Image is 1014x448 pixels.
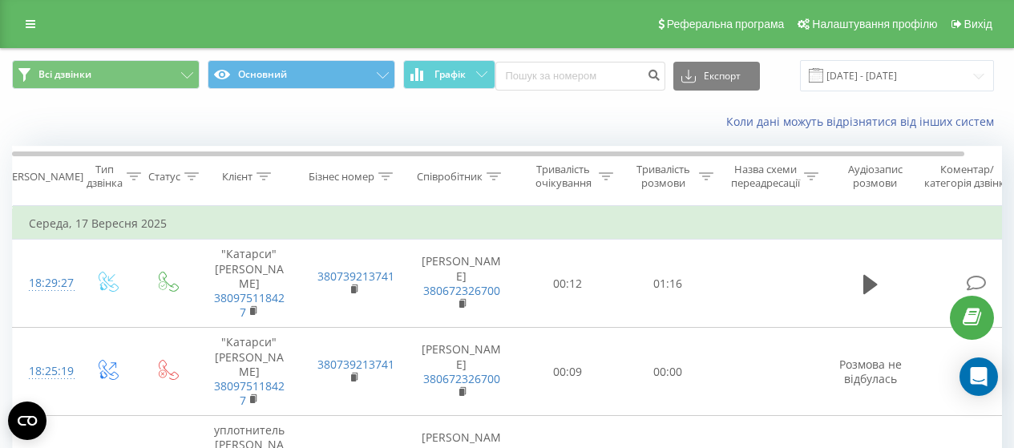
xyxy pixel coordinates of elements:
[417,170,483,184] div: Співробітник
[317,357,394,372] a: 380739213741
[618,240,718,328] td: 01:16
[434,69,466,80] span: Графік
[618,328,718,416] td: 00:00
[214,378,285,408] a: 380975118427
[197,240,301,328] td: "Катарси" [PERSON_NAME]
[667,18,785,30] span: Реферальна програма
[726,114,1002,129] a: Коли дані можуть відрізнятися вiд інших систем
[12,60,200,89] button: Всі дзвінки
[29,356,61,387] div: 18:25:19
[214,290,285,320] a: 380975118427
[29,268,61,299] div: 18:29:27
[423,371,500,386] a: 380672326700
[959,357,998,396] div: Open Intercom Messenger
[197,328,301,416] td: "Катарси" [PERSON_NAME]
[731,163,800,190] div: Назва схеми переадресації
[403,60,495,89] button: Графік
[38,68,91,81] span: Всі дзвінки
[406,328,518,416] td: [PERSON_NAME]
[632,163,695,190] div: Тривалість розмови
[836,163,914,190] div: Аудіозапис розмови
[208,60,395,89] button: Основний
[673,62,760,91] button: Експорт
[839,357,902,386] span: Розмова не відбулась
[406,240,518,328] td: [PERSON_NAME]
[309,170,374,184] div: Бізнес номер
[920,163,1014,190] div: Коментар/категорія дзвінка
[531,163,595,190] div: Тривалість очікування
[812,18,937,30] span: Налаштування профілю
[518,240,618,328] td: 00:12
[87,163,123,190] div: Тип дзвінка
[964,18,992,30] span: Вихід
[222,170,252,184] div: Клієнт
[495,62,665,91] input: Пошук за номером
[148,170,180,184] div: Статус
[518,328,618,416] td: 00:09
[8,402,46,440] button: Open CMP widget
[317,268,394,284] a: 380739213741
[2,170,83,184] div: [PERSON_NAME]
[423,283,500,298] a: 380672326700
